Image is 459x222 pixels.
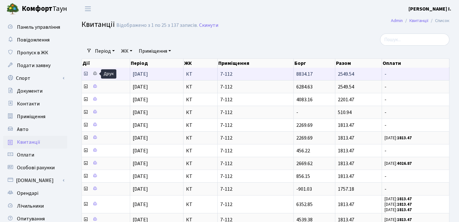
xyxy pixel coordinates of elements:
[338,83,354,90] span: 2549.54
[133,186,148,193] span: [DATE]
[296,96,313,103] span: 4083.16
[338,186,354,193] span: 1757.18
[3,187,67,200] a: Орендарі
[133,134,148,142] span: [DATE]
[17,24,60,31] span: Панель управління
[338,109,352,116] span: 510.94
[17,62,51,69] span: Подати заявку
[220,97,291,102] span: 7-112
[133,71,148,78] span: [DATE]
[220,123,291,128] span: 7-112
[186,174,215,179] span: КТ
[296,134,313,142] span: 2269.69
[338,122,354,129] span: 1813.47
[338,147,354,154] span: 1813.47
[385,187,447,192] span: -
[92,46,117,57] a: Період
[186,202,215,207] span: КТ
[3,97,67,110] a: Контакти
[3,46,67,59] a: Пропуск в ЖК
[385,110,447,115] span: -
[3,110,67,123] a: Приміщення
[220,202,291,207] span: 7-112
[382,59,449,68] th: Оплати
[133,173,148,180] span: [DATE]
[338,96,354,103] span: 2201.47
[385,161,412,166] small: [DATE]:
[338,173,354,180] span: 1813.47
[385,97,447,102] span: -
[3,123,67,136] a: Авто
[17,100,40,107] span: Контакти
[397,135,412,141] b: 1813.47
[22,4,52,14] b: Комфорт
[380,34,449,46] input: Пошук...
[408,5,451,12] b: [PERSON_NAME] І.
[17,49,48,56] span: Пропуск в ЖК
[296,122,313,129] span: 2269.69
[80,4,96,14] button: Переключити навігацію
[17,36,50,43] span: Повідомлення
[220,174,291,179] span: 7-112
[409,17,428,24] a: Квитанції
[385,135,412,141] small: [DATE]:
[3,200,67,212] a: Лічильники
[338,201,354,208] span: 1813.47
[338,134,354,142] span: 1813.47
[17,126,28,133] span: Авто
[3,21,67,34] a: Панель управління
[296,173,310,180] span: 856.15
[385,84,447,89] span: -
[119,46,135,57] a: ЖК
[3,85,67,97] a: Документи
[17,164,55,171] span: Особові рахунки
[130,59,183,68] th: Період
[186,84,215,89] span: КТ
[296,201,313,208] span: 6352.85
[391,17,403,24] a: Admin
[3,59,67,72] a: Подати заявку
[199,22,218,28] a: Скинути
[296,83,313,90] span: 6284.63
[133,83,148,90] span: [DATE]
[397,202,412,207] b: 1813.47
[3,174,67,187] a: [DOMAIN_NAME]
[385,123,447,128] span: -
[220,161,291,166] span: 7-112
[408,5,451,13] a: [PERSON_NAME] І.
[186,97,215,102] span: КТ
[186,110,215,115] span: КТ
[220,72,291,77] span: 7-112
[133,160,148,167] span: [DATE]
[397,161,412,166] b: 4026.87
[220,84,291,89] span: 7-112
[385,148,447,153] span: -
[338,71,354,78] span: 2549.54
[17,88,43,95] span: Документи
[220,148,291,153] span: 7-112
[296,186,312,193] span: -901.03
[17,139,40,146] span: Квитанції
[296,109,298,116] span: -
[133,122,148,129] span: [DATE]
[186,72,215,77] span: КТ
[385,196,412,202] small: [DATE]:
[3,136,67,149] a: Квитанції
[186,161,215,166] span: КТ
[82,19,115,30] span: Квитанції
[3,149,67,161] a: Оплати
[397,207,412,213] b: 1813.47
[6,3,19,15] img: logo.png
[220,135,291,141] span: 7-112
[296,160,313,167] span: 2669.62
[136,46,174,57] a: Приміщення
[133,109,148,116] span: [DATE]
[186,187,215,192] span: КТ
[381,14,459,27] nav: breadcrumb
[220,110,291,115] span: 7-112
[3,72,67,85] a: Спорт
[186,123,215,128] span: КТ
[17,151,34,158] span: Оплати
[385,174,447,179] span: -
[133,147,148,154] span: [DATE]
